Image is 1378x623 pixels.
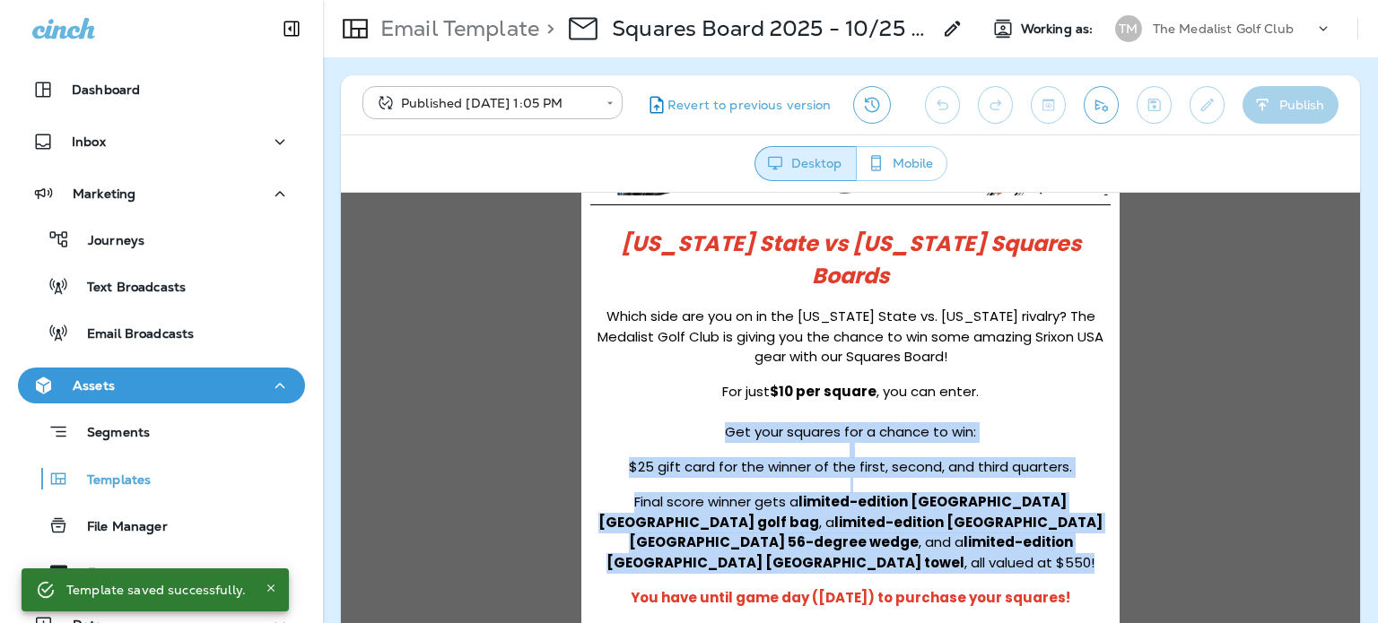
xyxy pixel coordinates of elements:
[1115,15,1142,42] div: TM
[288,264,731,283] span: $25 gift card for the winner of the first, second, and third quarters.
[1021,22,1097,37] span: Working as:
[66,574,246,606] div: Template saved successfully.
[18,221,305,258] button: Journeys
[73,186,135,201] p: Marketing
[262,430,757,470] span: Don't miss out on this opportunity. Stop by Pro Shop and grab your square [DATE]!
[70,566,126,583] p: Forms
[373,15,539,42] p: Email Template
[257,299,762,379] span: Final score winner gets a , a , and a , all valued at $550!
[69,326,194,343] p: Email Broadcasts
[493,320,498,339] strong: l
[375,94,594,112] div: Published [DATE] 1:05 PM
[266,11,317,47] button: Collapse Sidebar
[260,577,282,599] button: Close
[18,412,305,451] button: Segments
[856,146,947,181] button: Mobile
[384,229,635,248] span: Get your squares for a chance to win:
[266,340,732,379] strong: limited-edition [GEOGRAPHIC_DATA] [GEOGRAPHIC_DATA] towel
[539,15,554,42] p: >
[667,97,832,114] span: Revert to previous version
[18,124,305,160] button: Inbox
[69,425,150,443] p: Segments
[754,146,857,181] button: Desktop
[69,280,186,297] p: Text Broadcasts
[18,267,305,305] button: Text Broadcasts
[72,82,140,97] p: Dashboard
[853,86,891,124] button: View Changelog
[288,320,763,359] strong: imited-edition [GEOGRAPHIC_DATA] [GEOGRAPHIC_DATA] 56-degree wedge
[18,314,305,351] button: Email Broadcasts
[18,553,305,591] button: Forms
[69,472,151,489] p: Templates
[73,378,115,393] p: Assets
[18,460,305,498] button: Templates
[637,86,839,124] button: Revert to previous version
[257,299,726,339] strong: limited-edition [GEOGRAPHIC_DATA] [GEOGRAPHIC_DATA] golf bag
[18,72,305,108] button: Dashboard
[1084,86,1119,124] button: Send test email
[69,519,168,536] p: File Manager
[257,114,763,173] span: Which side are you on in the [US_STATE] State vs. [US_STATE] rivalry? The Medalist Golf Club is g...
[18,506,305,544] button: File Manager
[18,176,305,212] button: Marketing
[429,189,536,208] strong: $10 per square
[612,15,931,42] p: Squares Board 2025 - 10/25 (3)
[18,368,305,403] button: Assets
[290,395,729,414] span: You have until game day ([DATE]) to purchase your squares!
[280,36,740,98] strong: [US_STATE] State vs [US_STATE] Squares Boards
[70,233,144,250] p: Journeys
[1153,22,1294,36] p: The Medalist Golf Club
[381,189,638,208] span: For just , you can enter.
[72,134,106,149] p: Inbox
